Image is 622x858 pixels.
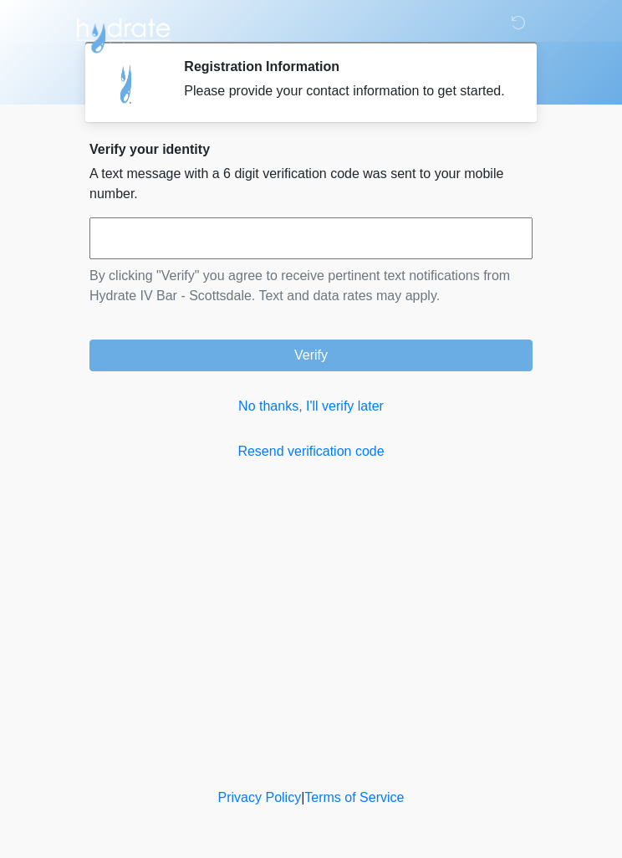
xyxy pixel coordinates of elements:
img: Agent Avatar [102,59,152,109]
img: Hydrate IV Bar - Scottsdale Logo [73,13,173,54]
a: No thanks, I'll verify later [89,396,533,416]
a: Privacy Policy [218,790,302,804]
button: Verify [89,340,533,371]
a: Terms of Service [304,790,404,804]
h2: Verify your identity [89,141,533,157]
p: By clicking "Verify" you agree to receive pertinent text notifications from Hydrate IV Bar - Scot... [89,266,533,306]
div: Please provide your contact information to get started. [184,81,507,101]
a: | [301,790,304,804]
p: A text message with a 6 digit verification code was sent to your mobile number. [89,164,533,204]
a: Resend verification code [89,442,533,462]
